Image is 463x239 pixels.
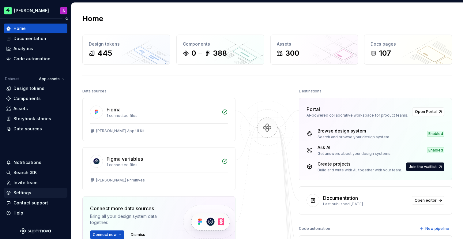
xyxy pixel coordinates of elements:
[415,198,437,203] span: Open editor
[36,75,67,83] button: App assets
[13,126,42,132] div: Data sources
[415,109,437,114] span: Open Portal
[307,106,320,113] div: Portal
[13,159,41,166] div: Notifications
[93,232,117,237] span: Connect new
[318,144,391,151] div: Ask AI
[96,178,145,183] div: [PERSON_NAME] Primitives
[13,56,51,62] div: Code automation
[13,35,46,42] div: Documentation
[90,213,173,226] div: Bring all your design system data together.
[39,77,60,81] span: App assets
[97,48,112,58] div: 445
[318,161,402,167] div: Create projects
[1,4,70,17] button: [PERSON_NAME]A
[4,178,67,188] a: Invite team
[4,208,67,218] button: Help
[4,114,67,124] a: Storybook stories
[285,48,299,58] div: 300
[96,129,145,133] div: [PERSON_NAME] App UI Kit
[406,162,444,171] button: Join the waitlist
[318,151,391,156] div: Get answers about your design systems.
[425,226,449,231] span: New pipeline
[82,147,235,190] a: Figma variables1 connected files[PERSON_NAME] Primitives
[318,128,390,134] div: Browse design system
[107,162,218,167] div: 1 connected files
[176,35,264,65] a: Components0388
[13,95,41,102] div: Components
[4,188,67,198] a: Settings
[183,41,258,47] div: Components
[13,210,23,216] div: Help
[4,54,67,64] a: Code automation
[13,46,33,52] div: Analytics
[299,87,322,95] div: Destinations
[13,180,37,186] div: Invite team
[89,41,164,47] div: Design tokens
[62,8,65,13] div: A
[371,41,446,47] div: Docs pages
[107,106,121,113] div: Figma
[4,34,67,43] a: Documentation
[128,230,148,239] button: Dismiss
[82,98,235,141] a: Figma1 connected files[PERSON_NAME] App UI Kit
[427,131,444,137] div: Enabled
[82,87,107,95] div: Data sources
[4,24,67,33] a: Home
[13,85,44,91] div: Design tokens
[412,196,444,205] a: Open editor
[307,113,408,118] div: AI-powered collaborative workspace for product teams.
[323,202,408,207] div: Last published [DATE]
[299,224,330,233] div: Code automation
[409,164,437,169] span: Join the waitlist
[213,48,227,58] div: 388
[4,124,67,134] a: Data sources
[82,14,103,24] h2: Home
[4,198,67,208] button: Contact support
[364,35,452,65] a: Docs pages107
[412,107,444,116] a: Open Portal
[427,147,444,153] div: Enabled
[82,35,170,65] a: Design tokens445
[277,41,352,47] div: Assets
[90,230,124,239] button: Connect new
[191,48,196,58] div: 0
[107,155,143,162] div: Figma variables
[62,14,71,23] button: Collapse sidebar
[4,158,67,167] button: Notifications
[13,25,26,32] div: Home
[4,84,67,93] a: Design tokens
[13,116,51,122] div: Storybook stories
[13,190,31,196] div: Settings
[4,7,12,14] img: f96ba1ec-f50a-46f8-b004-b3e0575dda59.png
[318,168,402,173] div: Build and write with AI, together with your team.
[379,48,391,58] div: 107
[4,168,67,177] button: Search ⌘K
[13,200,48,206] div: Contact support
[131,232,145,237] span: Dismiss
[323,194,358,202] div: Documentation
[14,8,49,14] div: [PERSON_NAME]
[4,44,67,54] a: Analytics
[418,224,452,233] button: New pipeline
[270,35,358,65] a: Assets300
[4,104,67,114] a: Assets
[13,170,37,176] div: Search ⌘K
[90,205,173,212] div: Connect more data sources
[4,94,67,103] a: Components
[318,135,390,140] div: Search and browse your design system.
[107,113,218,118] div: 1 connected files
[20,228,51,234] svg: Supernova Logo
[13,106,28,112] div: Assets
[5,77,19,81] div: Dataset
